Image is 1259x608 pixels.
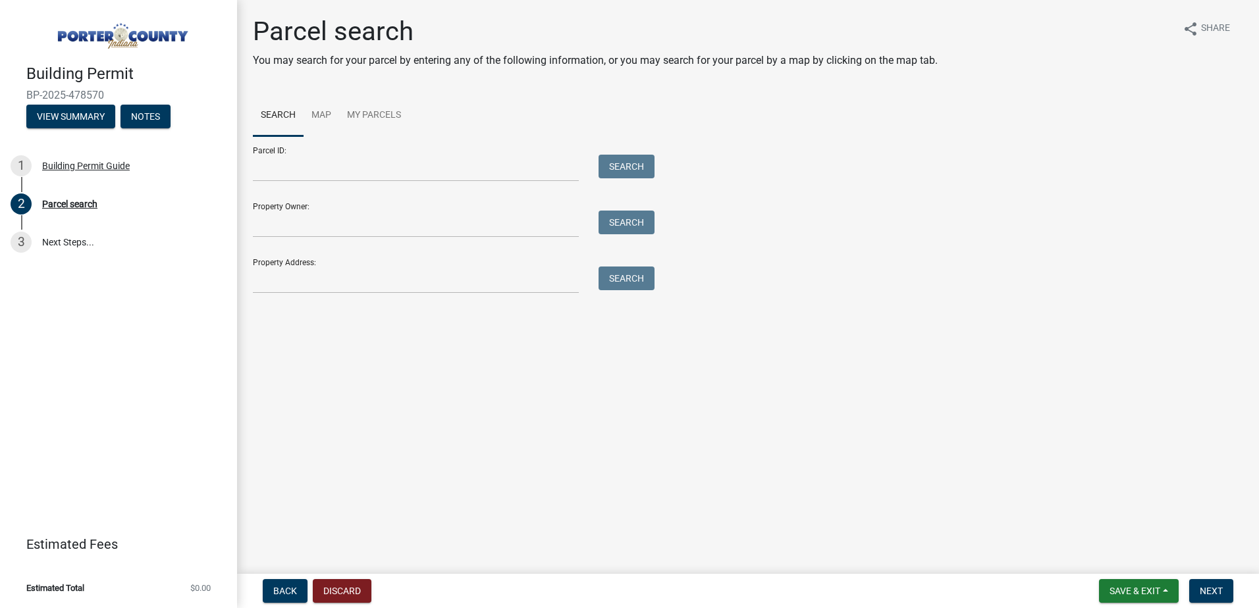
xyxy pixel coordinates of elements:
[26,64,227,84] h4: Building Permit
[313,579,371,603] button: Discard
[273,586,297,596] span: Back
[599,155,655,178] button: Search
[599,266,655,290] button: Search
[1189,579,1233,603] button: Next
[253,95,304,137] a: Search
[42,199,97,209] div: Parcel search
[121,105,171,128] button: Notes
[42,161,130,170] div: Building Permit Guide
[1099,579,1179,603] button: Save & Exit
[26,584,84,592] span: Estimated Total
[26,14,216,51] img: Porter County, Indiana
[121,112,171,122] wm-modal-confirm: Notes
[26,89,211,101] span: BP-2025-478570
[26,105,115,128] button: View Summary
[11,232,32,253] div: 3
[11,531,216,557] a: Estimated Fees
[339,95,409,137] a: My Parcels
[11,155,32,176] div: 1
[1201,21,1230,37] span: Share
[599,211,655,234] button: Search
[11,193,32,215] div: 2
[1200,586,1223,596] span: Next
[190,584,211,592] span: $0.00
[1172,16,1241,41] button: shareShare
[253,16,938,47] h1: Parcel search
[26,112,115,122] wm-modal-confirm: Summary
[1110,586,1160,596] span: Save & Exit
[263,579,308,603] button: Back
[1183,21,1198,37] i: share
[304,95,339,137] a: Map
[253,53,938,68] p: You may search for your parcel by entering any of the following information, or you may search fo...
